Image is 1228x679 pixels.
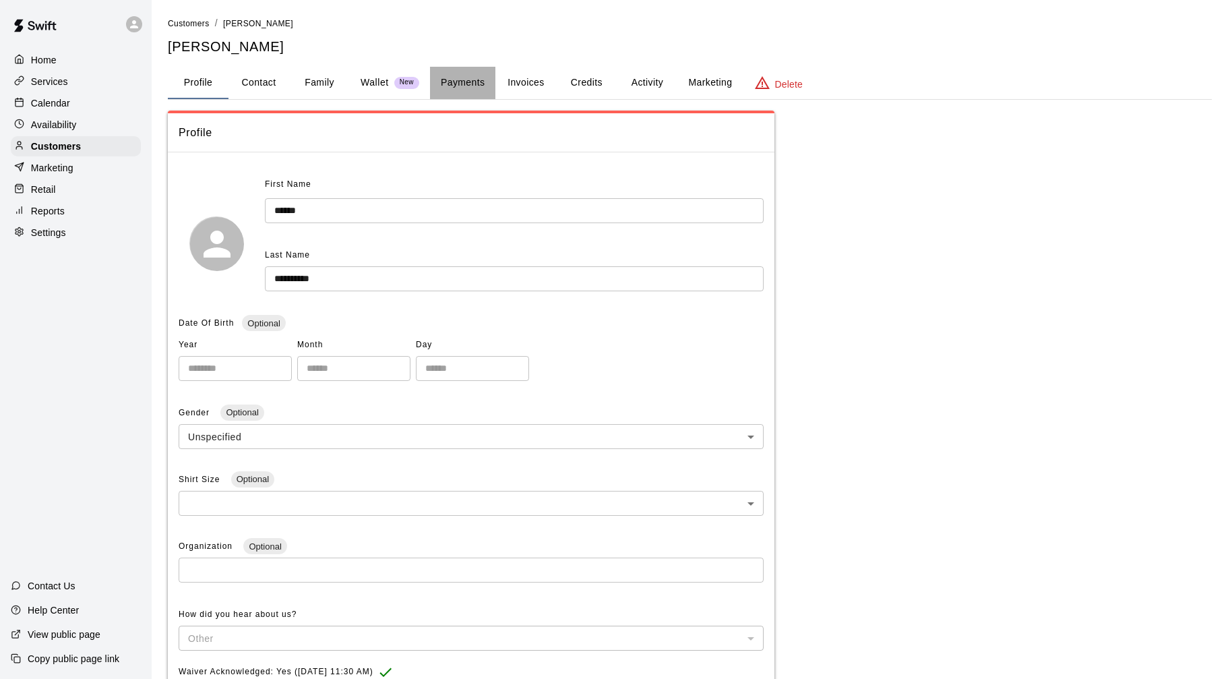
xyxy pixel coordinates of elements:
[495,67,556,99] button: Invoices
[28,652,119,666] p: Copy public page link
[361,76,389,90] p: Wallet
[430,67,495,99] button: Payments
[11,136,141,156] a: Customers
[28,603,79,617] p: Help Center
[179,124,764,142] span: Profile
[28,579,75,593] p: Contact Us
[11,201,141,221] a: Reports
[31,226,66,239] p: Settings
[179,475,223,484] span: Shirt Size
[31,140,81,153] p: Customers
[242,318,285,328] span: Optional
[220,407,264,417] span: Optional
[179,541,235,551] span: Organization
[179,626,764,651] div: Other
[31,96,70,110] p: Calendar
[11,115,141,135] a: Availability
[179,424,764,449] div: Unspecified
[228,67,289,99] button: Contact
[231,474,274,484] span: Optional
[556,67,617,99] button: Credits
[215,16,218,30] li: /
[168,18,210,28] a: Customers
[31,118,77,131] p: Availability
[31,75,68,88] p: Services
[168,38,1212,56] h5: [PERSON_NAME]
[11,158,141,178] a: Marketing
[168,19,210,28] span: Customers
[677,67,743,99] button: Marketing
[775,78,803,91] p: Delete
[179,334,292,356] span: Year
[394,78,419,87] span: New
[28,628,100,641] p: View public page
[297,334,410,356] span: Month
[31,161,73,175] p: Marketing
[11,50,141,70] a: Home
[31,183,56,196] p: Retail
[179,610,297,619] span: How did you hear about us?
[223,19,293,28] span: [PERSON_NAME]
[179,408,212,417] span: Gender
[179,318,234,328] span: Date Of Birth
[168,16,1212,31] nav: breadcrumb
[31,204,65,218] p: Reports
[168,67,1212,99] div: basic tabs example
[617,67,677,99] button: Activity
[265,174,311,196] span: First Name
[289,67,350,99] button: Family
[11,71,141,92] a: Services
[11,223,141,243] a: Settings
[11,179,141,200] a: Retail
[243,541,286,552] span: Optional
[11,93,141,113] a: Calendar
[31,53,57,67] p: Home
[416,334,529,356] span: Day
[265,250,310,260] span: Last Name
[168,67,228,99] button: Profile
